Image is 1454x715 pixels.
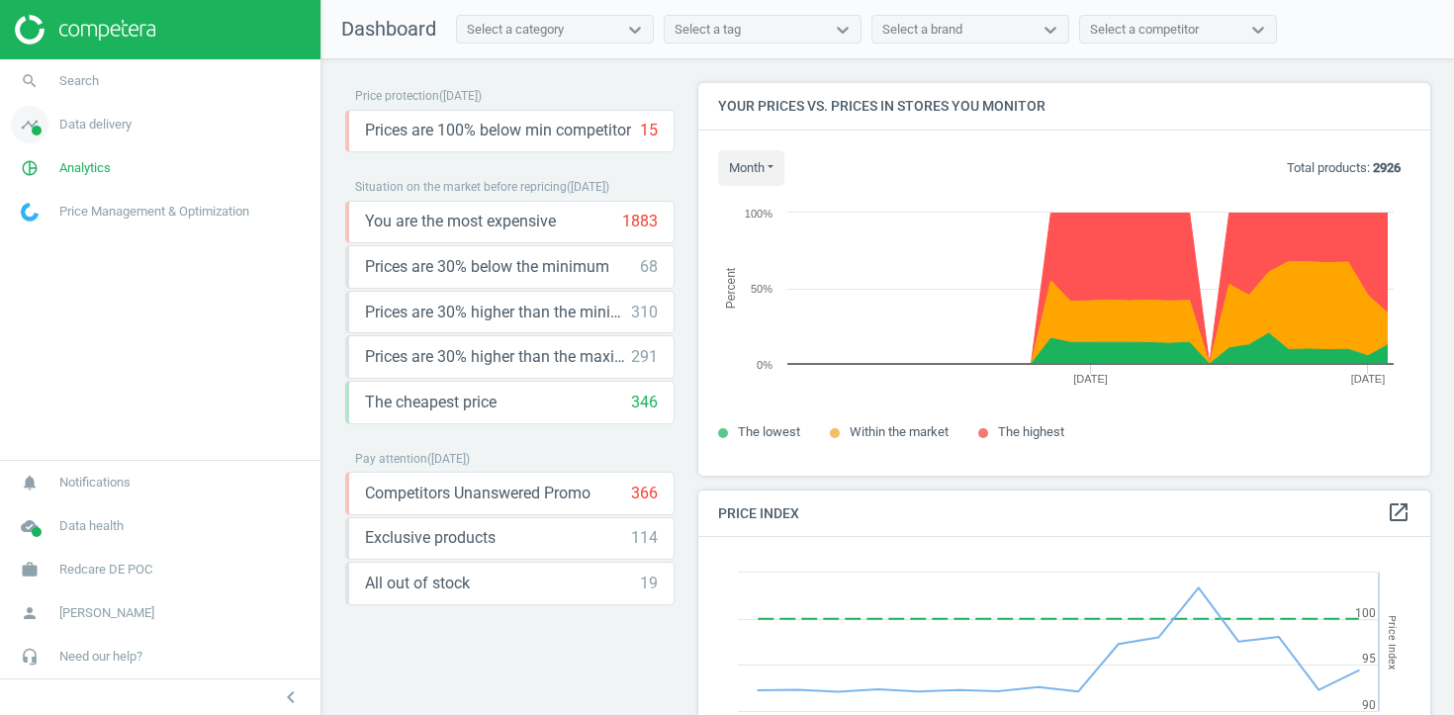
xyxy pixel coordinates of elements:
[59,203,249,221] span: Price Management & Optimization
[631,483,658,504] div: 366
[21,203,39,222] img: wGWNvw8QSZomAAAAABJRU5ErkJggg==
[11,149,48,187] i: pie_chart_outlined
[365,392,497,413] span: The cheapest price
[11,594,48,632] i: person
[11,507,48,545] i: cloud_done
[631,346,658,368] div: 291
[738,424,800,439] span: The lowest
[365,256,609,278] span: Prices are 30% below the minimum
[631,527,658,549] div: 114
[757,359,772,371] text: 0%
[745,208,772,220] text: 100%
[640,256,658,278] div: 68
[279,685,303,709] i: chevron_left
[1387,500,1410,524] i: open_in_new
[11,464,48,501] i: notifications
[1362,698,1376,712] text: 90
[427,452,470,466] span: ( [DATE] )
[266,684,316,710] button: chevron_left
[365,483,591,504] span: Competitors Unanswered Promo
[59,561,152,579] span: Redcare DE POC
[439,89,482,103] span: ( [DATE] )
[640,120,658,141] div: 15
[1073,373,1108,385] tspan: [DATE]
[365,120,631,141] span: Prices are 100% below min competitor
[698,83,1430,130] h4: Your prices vs. prices in stores you monitor
[11,638,48,675] i: headset_mic
[355,180,567,194] span: Situation on the market before repricing
[59,474,131,492] span: Notifications
[341,17,436,41] span: Dashboard
[698,491,1430,537] h4: Price Index
[850,424,949,439] span: Within the market
[1355,606,1376,620] text: 100
[567,180,609,194] span: ( [DATE] )
[631,302,658,323] div: 310
[467,21,564,39] div: Select a category
[365,302,631,323] span: Prices are 30% higher than the minimum
[365,346,631,368] span: Prices are 30% higher than the maximal
[59,517,124,535] span: Data health
[631,392,658,413] div: 346
[1090,21,1199,39] div: Select a competitor
[1387,500,1410,526] a: open_in_new
[11,106,48,143] i: timeline
[15,15,155,45] img: ajHJNr6hYgQAAAAASUVORK5CYII=
[59,159,111,177] span: Analytics
[355,452,427,466] span: Pay attention
[640,573,658,594] div: 19
[751,283,772,295] text: 50%
[59,72,99,90] span: Search
[718,150,784,186] button: month
[365,211,556,232] span: You are the most expensive
[724,267,738,309] tspan: Percent
[882,21,962,39] div: Select a brand
[365,527,496,549] span: Exclusive products
[1362,652,1376,666] text: 95
[59,116,132,134] span: Data delivery
[1373,160,1401,175] b: 2926
[1351,373,1386,385] tspan: [DATE]
[11,62,48,100] i: search
[998,424,1064,439] span: The highest
[59,648,142,666] span: Need our help?
[355,89,439,103] span: Price protection
[59,604,154,622] span: [PERSON_NAME]
[622,211,658,232] div: 1883
[1287,159,1401,177] p: Total products:
[1386,615,1399,670] tspan: Price Index
[11,551,48,588] i: work
[675,21,741,39] div: Select a tag
[365,573,470,594] span: All out of stock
